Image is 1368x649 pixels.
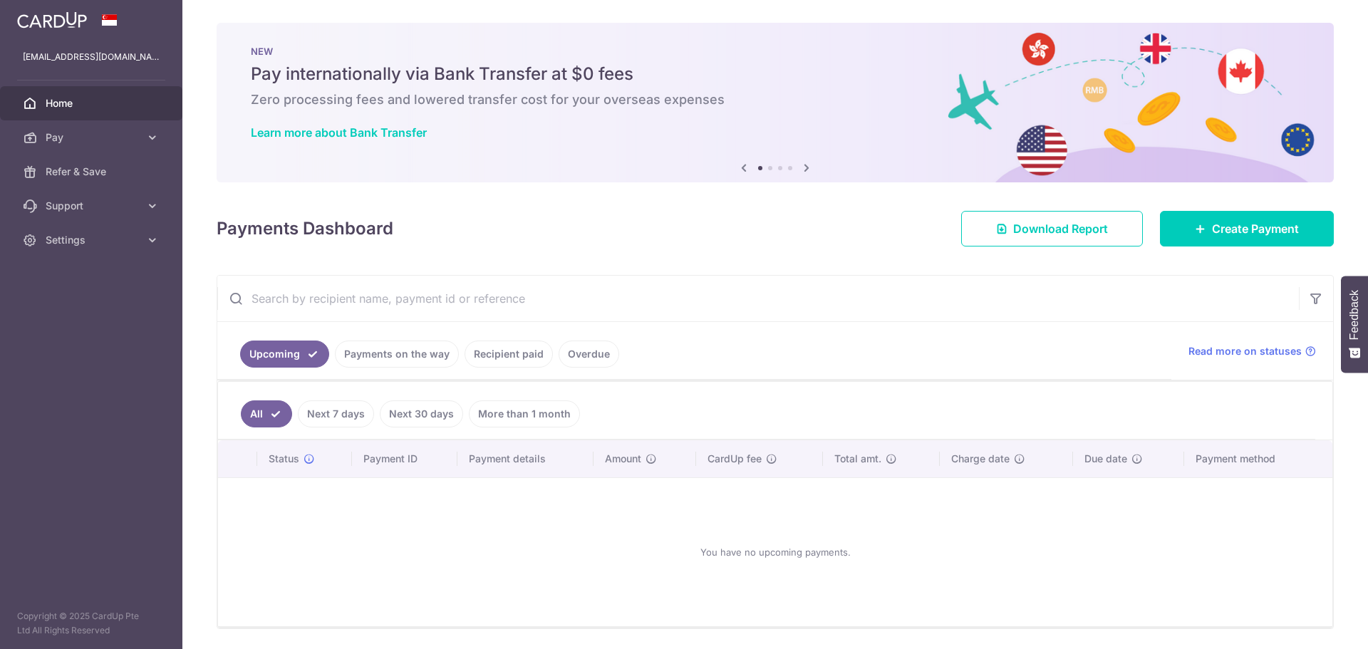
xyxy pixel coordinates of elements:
[46,199,140,213] span: Support
[251,125,427,140] a: Learn more about Bank Transfer
[708,452,762,466] span: CardUp fee
[834,452,881,466] span: Total amt.
[23,50,160,64] p: [EMAIL_ADDRESS][DOMAIN_NAME]
[235,489,1315,615] div: You have no upcoming payments.
[605,452,641,466] span: Amount
[240,341,329,368] a: Upcoming
[251,46,1300,57] p: NEW
[269,452,299,466] span: Status
[217,23,1334,182] img: Bank transfer banner
[46,130,140,145] span: Pay
[457,440,594,477] th: Payment details
[217,216,393,242] h4: Payments Dashboard
[951,452,1010,466] span: Charge date
[17,11,87,28] img: CardUp
[1212,220,1299,237] span: Create Payment
[1188,344,1316,358] a: Read more on statuses
[380,400,463,427] a: Next 30 days
[241,400,292,427] a: All
[251,63,1300,85] h5: Pay internationally via Bank Transfer at $0 fees
[559,341,619,368] a: Overdue
[335,341,459,368] a: Payments on the way
[46,165,140,179] span: Refer & Save
[1188,344,1302,358] span: Read more on statuses
[1348,290,1361,340] span: Feedback
[298,400,374,427] a: Next 7 days
[46,233,140,247] span: Settings
[352,440,457,477] th: Payment ID
[217,276,1299,321] input: Search by recipient name, payment id or reference
[961,211,1143,246] a: Download Report
[465,341,553,368] a: Recipient paid
[469,400,580,427] a: More than 1 month
[1184,440,1332,477] th: Payment method
[46,96,140,110] span: Home
[1013,220,1108,237] span: Download Report
[1084,452,1127,466] span: Due date
[1160,211,1334,246] a: Create Payment
[251,91,1300,108] h6: Zero processing fees and lowered transfer cost for your overseas expenses
[1341,276,1368,373] button: Feedback - Show survey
